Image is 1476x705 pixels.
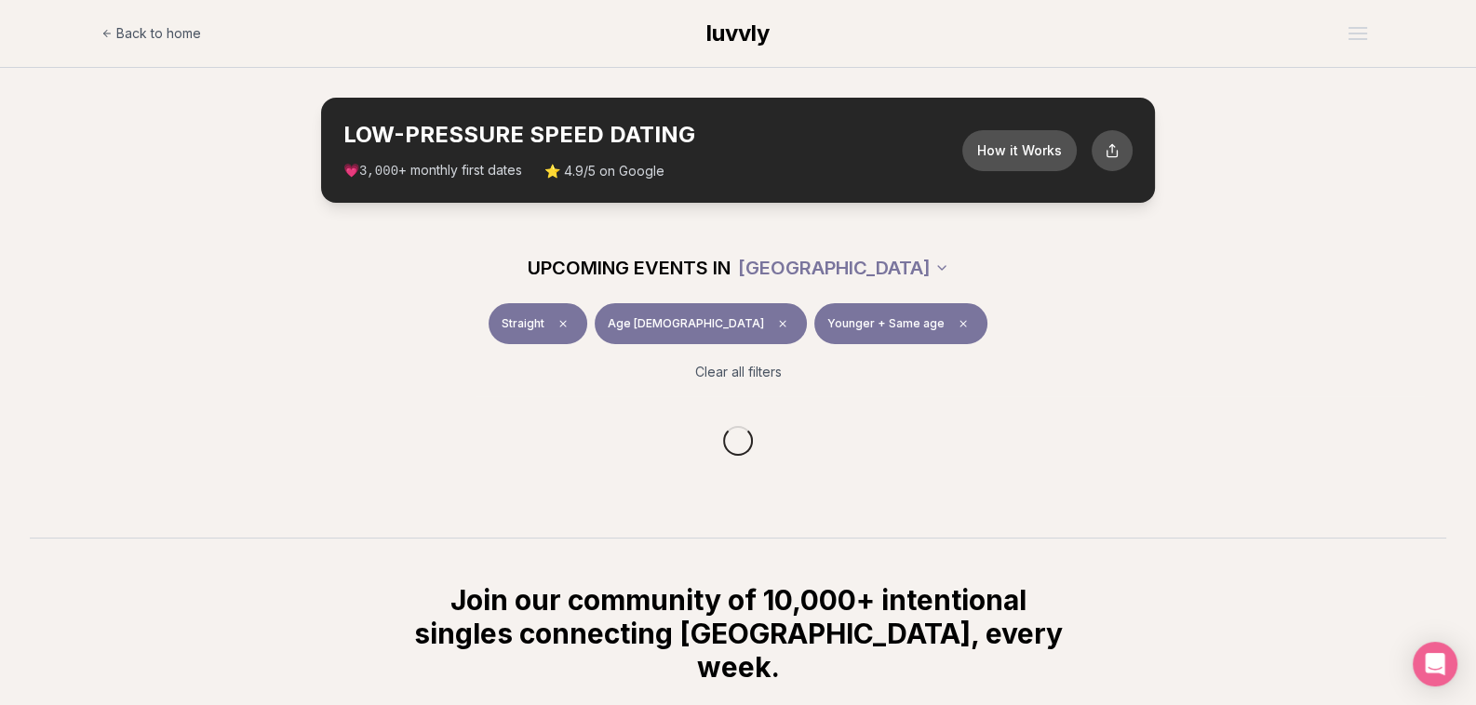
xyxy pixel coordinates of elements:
span: Age [DEMOGRAPHIC_DATA] [608,316,764,331]
div: Open Intercom Messenger [1413,642,1457,686]
span: Straight [502,316,544,331]
span: Clear age [772,313,794,335]
span: 💗 + monthly first dates [343,161,522,180]
a: Back to home [101,15,201,52]
h2: Join our community of 10,000+ intentional singles connecting [GEOGRAPHIC_DATA], every week. [410,583,1066,684]
span: Clear preference [952,313,974,335]
span: Back to home [116,24,201,43]
span: UPCOMING EVENTS IN [528,255,731,281]
button: Open menu [1341,20,1375,47]
button: Age [DEMOGRAPHIC_DATA]Clear age [595,303,807,344]
span: luvvly [706,20,770,47]
button: Younger + Same ageClear preference [814,303,987,344]
span: Clear event type filter [552,313,574,335]
button: How it Works [962,130,1077,171]
button: StraightClear event type filter [489,303,587,344]
span: ⭐ 4.9/5 on Google [544,162,664,180]
span: 3,000 [359,164,398,179]
button: Clear all filters [684,352,793,392]
h2: LOW-PRESSURE SPEED DATING [343,120,962,150]
a: luvvly [706,19,770,48]
button: [GEOGRAPHIC_DATA] [738,247,949,288]
span: Younger + Same age [827,316,945,331]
